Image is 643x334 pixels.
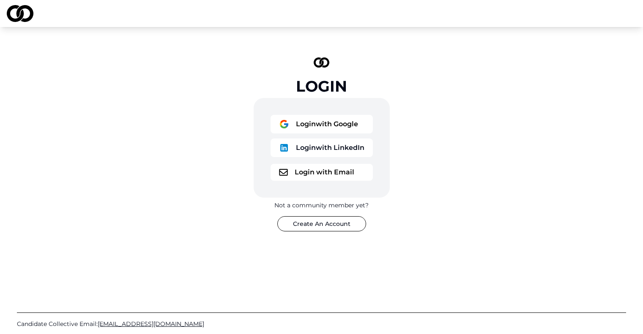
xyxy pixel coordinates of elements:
button: logoLogin with Email [271,164,373,181]
button: Create An Account [277,216,366,231]
div: Not a community member yet? [274,201,369,209]
a: Candidate Collective Email:[EMAIL_ADDRESS][DOMAIN_NAME] [17,320,626,328]
div: Login [296,78,347,95]
img: logo [279,169,288,176]
img: logo [7,5,33,22]
button: logoLoginwith LinkedIn [271,138,373,157]
img: logo [279,119,289,129]
span: [EMAIL_ADDRESS][DOMAIN_NAME] [98,320,204,328]
button: logoLoginwith Google [271,115,373,133]
img: logo [279,143,289,153]
img: logo [314,57,330,68]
